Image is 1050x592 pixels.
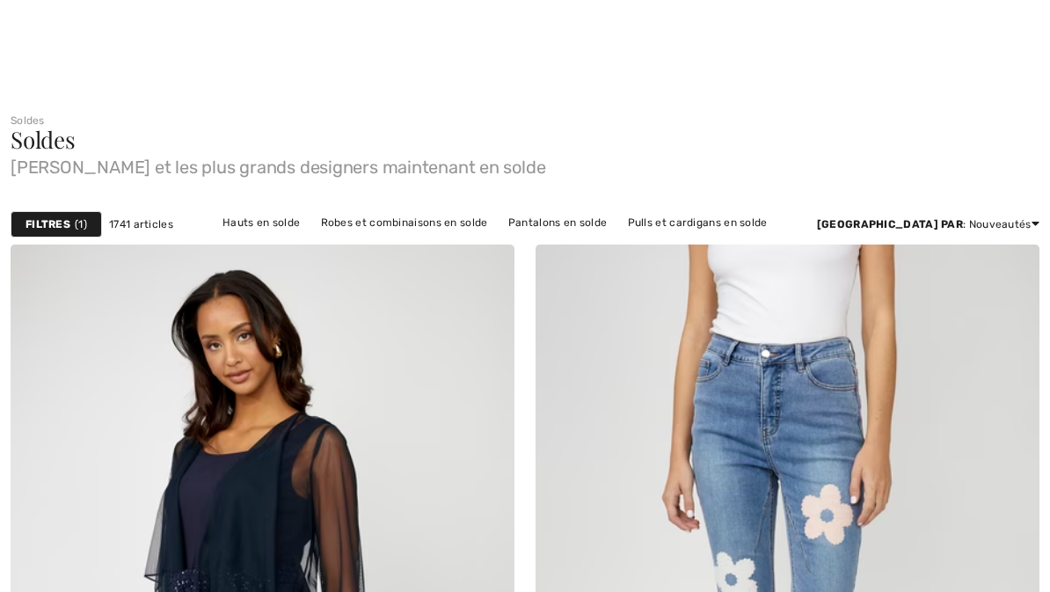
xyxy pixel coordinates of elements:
[11,124,76,155] span: Soldes
[817,218,963,230] strong: [GEOGRAPHIC_DATA] par
[75,216,87,232] span: 1
[11,151,1039,176] span: [PERSON_NAME] et les plus grands designers maintenant en solde
[109,216,173,232] span: 1741 articles
[26,216,70,232] strong: Filtres
[817,216,1039,232] div: : Nouveautés
[532,234,713,257] a: Vêtements d'extérieur en solde
[499,211,616,234] a: Pantalons en solde
[277,234,431,257] a: Vestes et blazers en solde
[11,114,45,127] a: Soldes
[434,234,529,257] a: Jupes en solde
[214,211,309,234] a: Hauts en solde
[312,211,497,234] a: Robes et combinaisons en solde
[619,211,777,234] a: Pulls et cardigans en solde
